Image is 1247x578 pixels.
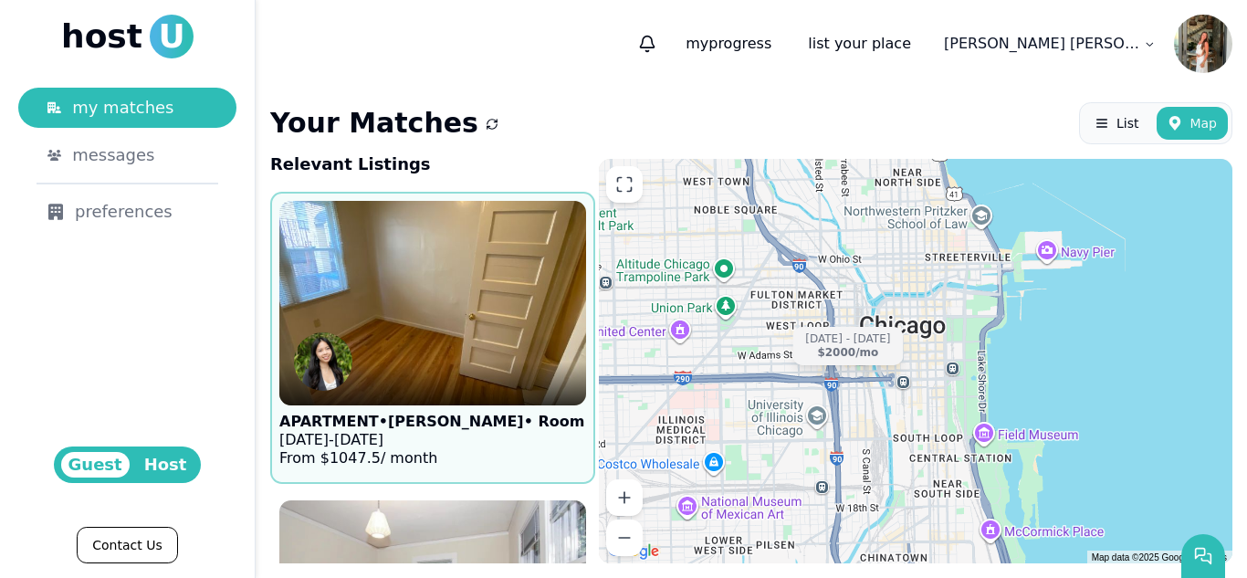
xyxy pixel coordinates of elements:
[61,18,142,55] span: host
[18,88,236,128] a: my matches
[944,33,1140,55] p: [PERSON_NAME] [PERSON_NAME]
[805,332,890,346] div: [DATE] - [DATE]
[18,135,236,175] a: messages
[279,413,584,431] p: APARTMENT • [PERSON_NAME] • Room
[1092,552,1191,562] span: Map data ©2025 Google
[294,332,352,391] img: Stacy Widyono avatar
[279,431,329,448] span: [DATE]
[279,449,584,468] p: From $ 1047.5 / month
[1174,15,1232,73] img: Tara Sheridan avatar
[606,520,643,556] button: Zoom out
[137,452,194,478] span: Host
[72,142,154,168] span: messages
[1116,114,1138,132] span: List
[150,15,194,58] span: U
[1084,107,1149,140] button: List
[47,199,207,225] div: preferences
[18,192,236,232] a: preferences
[603,540,664,563] img: Google
[270,192,595,484] a: APARTMENTStacy Widyono avatarAPARTMENT•[PERSON_NAME]• Room[DATE]-[DATE]From $1047.5/ month
[671,26,786,62] p: progress
[270,152,431,177] h2: Relevant Listings
[279,431,584,449] p: -
[61,15,194,58] a: hostU
[686,35,708,52] span: my
[264,191,602,415] img: APARTMENT
[77,527,177,563] a: Contact Us
[72,95,173,121] span: my matches
[793,26,926,62] a: list your place
[270,107,478,140] h1: Your Matches
[606,479,643,516] button: Zoom in
[606,166,643,203] button: Enter fullscreen
[334,431,383,448] span: [DATE]
[933,26,1167,62] a: [PERSON_NAME] [PERSON_NAME]
[817,346,878,360] div: $2000 /mo
[603,540,664,563] a: Open this area in Google Maps (opens a new window)
[1189,114,1217,132] span: Map
[1157,107,1228,140] button: Map
[61,452,130,478] span: Guest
